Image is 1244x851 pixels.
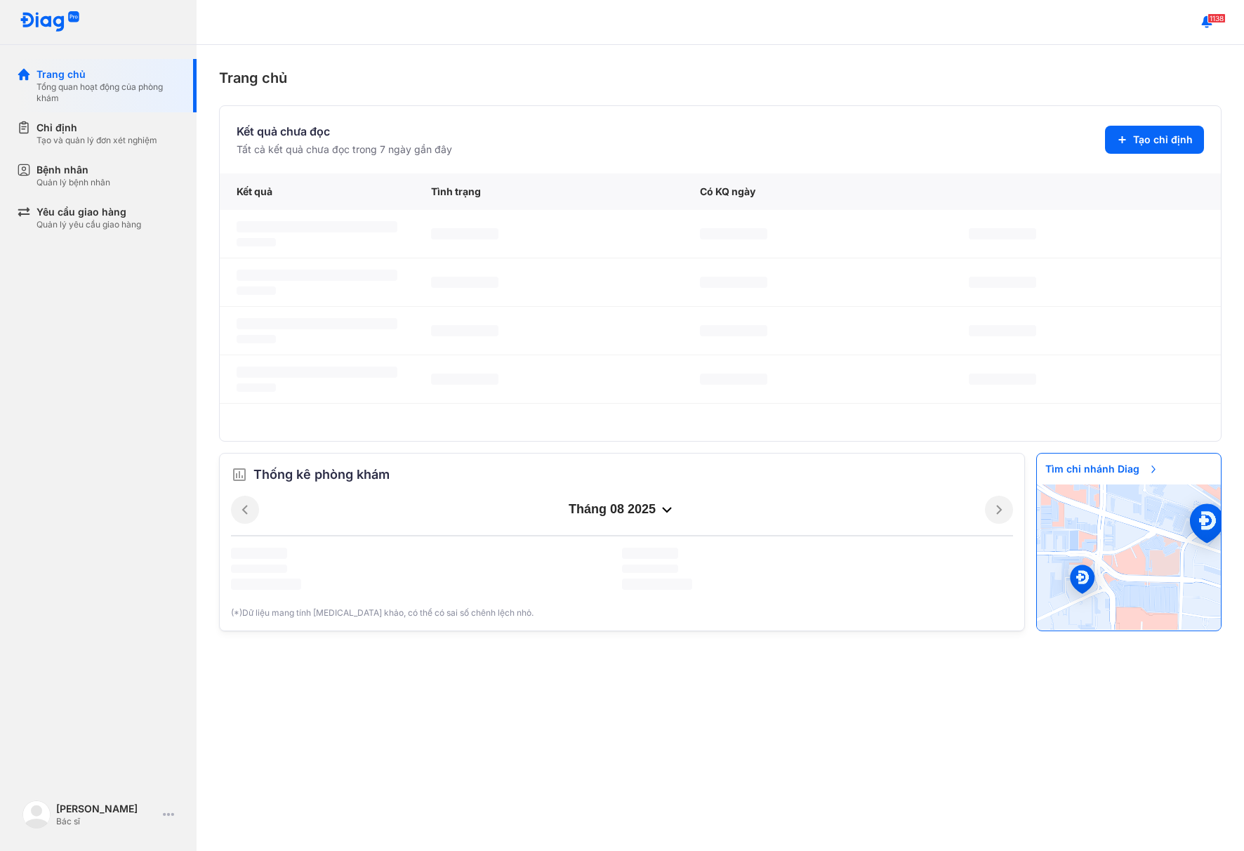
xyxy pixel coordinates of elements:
span: ‌ [622,565,678,573]
span: ‌ [969,325,1036,336]
span: ‌ [431,374,498,385]
div: Quản lý bệnh nhân [37,177,110,188]
span: ‌ [237,383,276,392]
span: ‌ [237,221,397,232]
span: ‌ [231,565,287,573]
div: (*)Dữ liệu mang tính [MEDICAL_DATA] khảo, có thể có sai số chênh lệch nhỏ. [231,607,1013,619]
span: ‌ [622,548,678,559]
div: Tất cả kết quả chưa đọc trong 7 ngày gần đây [237,143,452,157]
span: ‌ [431,277,498,288]
span: ‌ [700,325,767,336]
div: Quản lý yêu cầu giao hàng [37,219,141,230]
div: Kết quả [220,173,414,210]
div: Chỉ định [37,121,157,135]
span: ‌ [431,228,498,239]
span: ‌ [237,238,276,246]
span: ‌ [969,374,1036,385]
span: ‌ [237,270,397,281]
span: ‌ [237,335,276,343]
div: Tạo và quản lý đơn xét nghiệm [37,135,157,146]
div: Trang chủ [219,67,1222,88]
span: ‌ [431,325,498,336]
span: ‌ [700,277,767,288]
span: ‌ [969,228,1036,239]
span: ‌ [231,579,301,590]
div: [PERSON_NAME] [56,802,157,816]
div: Tình trạng [414,173,683,210]
div: Bác sĩ [56,816,157,827]
div: tháng 08 2025 [259,501,985,518]
span: 1138 [1207,13,1226,23]
span: Thống kê phòng khám [253,465,390,484]
span: ‌ [700,374,767,385]
span: ‌ [700,228,767,239]
button: Tạo chỉ định [1105,126,1204,154]
span: ‌ [969,277,1036,288]
div: Bệnh nhân [37,163,110,177]
img: logo [20,11,80,33]
img: logo [22,800,51,829]
span: ‌ [237,367,397,378]
div: Kết quả chưa đọc [237,123,452,140]
div: Tổng quan hoạt động của phòng khám [37,81,180,104]
div: Trang chủ [37,67,180,81]
div: Yêu cầu giao hàng [37,205,141,219]
div: Có KQ ngày [683,173,952,210]
span: ‌ [237,286,276,295]
img: order.5a6da16c.svg [231,466,248,483]
span: ‌ [237,318,397,329]
span: Tạo chỉ định [1133,133,1193,147]
span: Tìm chi nhánh Diag [1037,454,1167,484]
span: ‌ [622,579,692,590]
span: ‌ [231,548,287,559]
